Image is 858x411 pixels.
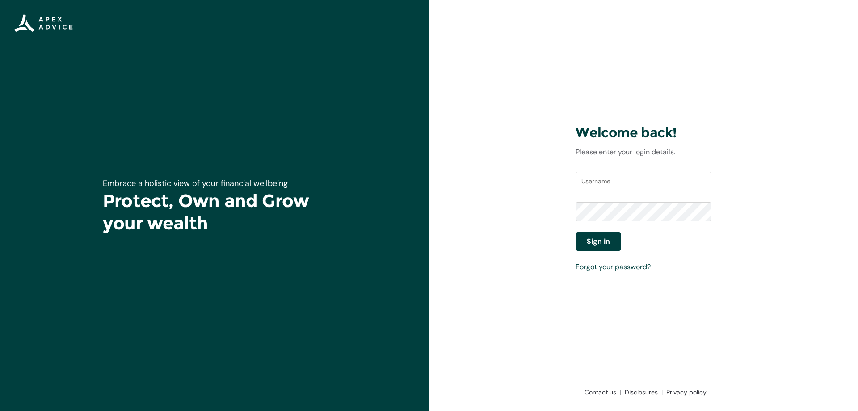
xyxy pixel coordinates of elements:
a: Forgot your password? [576,262,651,271]
button: Sign in [576,232,621,251]
a: Disclosures [621,388,663,397]
p: Please enter your login details. [576,147,711,157]
h1: Protect, Own and Grow your wealth [103,190,326,234]
span: Embrace a holistic view of your financial wellbeing [103,178,288,189]
input: Username [576,172,711,191]
h3: Welcome back! [576,124,711,141]
img: Apex Advice Group [14,14,73,32]
span: Sign in [587,236,610,247]
a: Privacy policy [663,388,707,397]
a: Contact us [581,388,621,397]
